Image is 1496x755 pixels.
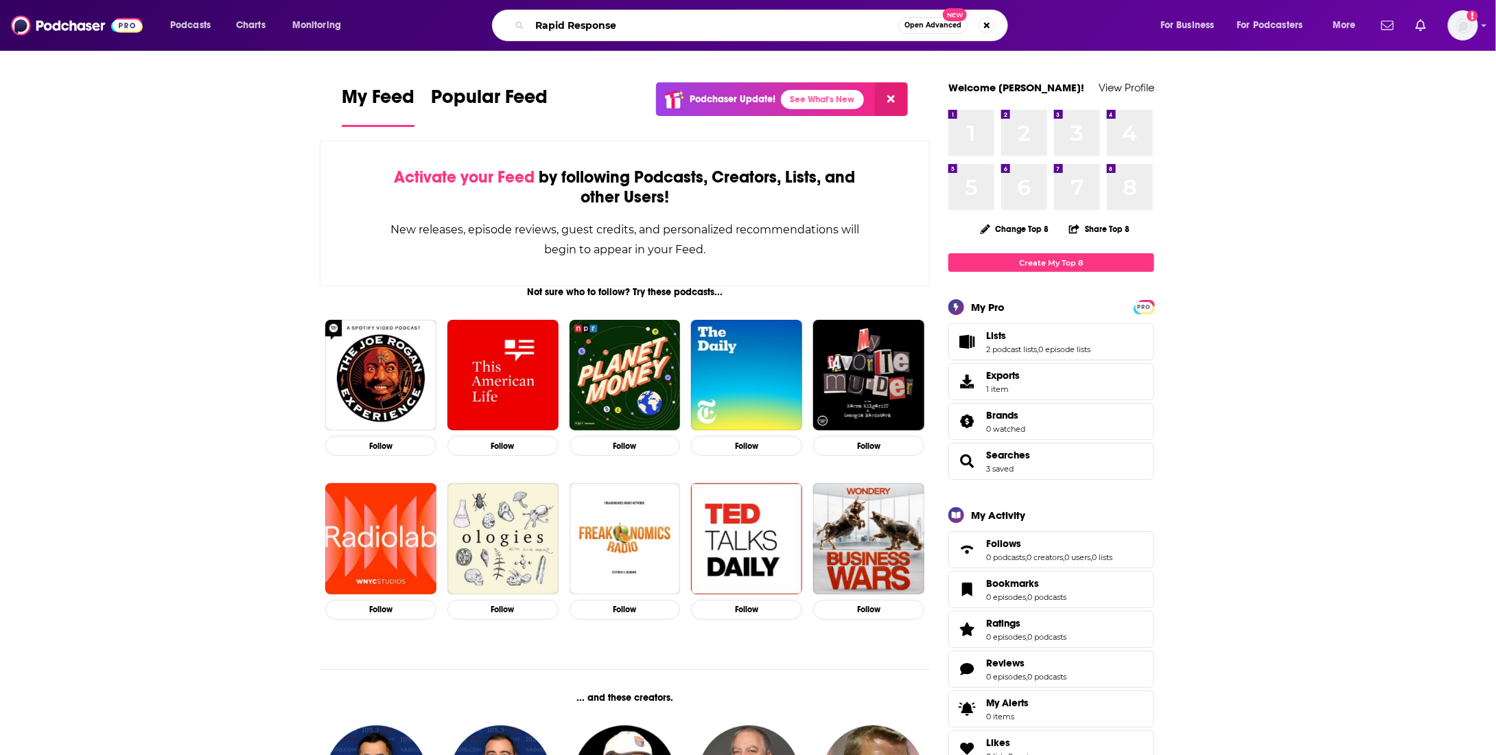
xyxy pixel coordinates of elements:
[986,409,1018,421] span: Brands
[986,369,1020,382] span: Exports
[170,16,211,35] span: Podcasts
[953,332,981,351] a: Lists
[570,483,681,594] img: Freakonomics Radio
[1448,10,1478,40] span: Logged in as Marketing09
[971,301,1005,314] div: My Pro
[1333,16,1356,35] span: More
[325,320,436,431] img: The Joe Rogan Experience
[1136,301,1152,312] a: PRO
[953,412,981,431] a: Brands
[320,692,930,704] div: ... and these creators.
[342,85,414,117] span: My Feed
[447,320,559,431] img: This American Life
[505,10,1021,41] div: Search podcasts, credits, & more...
[986,577,1066,590] a: Bookmarks
[986,449,1030,461] a: Searches
[948,690,1154,728] a: My Alerts
[325,600,436,620] button: Follow
[1026,632,1027,642] span: ,
[953,540,981,559] a: Follows
[1237,16,1303,35] span: For Podcasters
[986,464,1014,474] a: 3 saved
[1027,632,1066,642] a: 0 podcasts
[986,617,1020,629] span: Ratings
[1099,81,1154,94] a: View Profile
[1410,14,1431,37] a: Show notifications dropdown
[986,329,1090,342] a: Lists
[953,372,981,391] span: Exports
[236,16,266,35] span: Charts
[953,620,981,639] a: Ratings
[1068,216,1130,242] button: Share Top 8
[948,651,1154,688] span: Reviews
[389,220,861,259] div: New releases, episode reviews, guest credits, and personalized recommendations will begin to appe...
[431,85,548,127] a: Popular Feed
[948,81,1084,94] a: Welcome [PERSON_NAME]!
[389,167,861,207] div: by following Podcasts, Creators, Lists, and other Users!
[1160,16,1215,35] span: For Business
[953,452,981,471] a: Searches
[1027,672,1066,682] a: 0 podcasts
[953,699,981,719] span: My Alerts
[1025,553,1027,562] span: ,
[292,16,341,35] span: Monitoring
[691,483,802,594] img: TED Talks Daily
[1448,10,1478,40] button: Show profile menu
[1027,592,1066,602] a: 0 podcasts
[948,253,1154,272] a: Create My Top 8
[1151,14,1232,36] button: open menu
[948,363,1154,400] a: Exports
[986,697,1029,709] span: My Alerts
[986,329,1006,342] span: Lists
[1037,345,1038,354] span: ,
[986,657,1025,669] span: Reviews
[1092,553,1112,562] a: 0 lists
[1026,672,1027,682] span: ,
[325,483,436,594] img: Radiolab
[1448,10,1478,40] img: User Profile
[953,580,981,599] a: Bookmarks
[447,600,559,620] button: Follow
[320,286,930,298] div: Not sure who to follow? Try these podcasts...
[986,384,1020,394] span: 1 item
[813,320,924,431] a: My Favorite Murder with Karen Kilgariff and Georgia Hardstark
[971,509,1025,522] div: My Activity
[953,660,981,679] a: Reviews
[1136,302,1152,312] span: PRO
[1027,553,1063,562] a: 0 creators
[781,90,864,109] a: See What's New
[986,657,1066,669] a: Reviews
[986,577,1039,590] span: Bookmarks
[1467,10,1478,21] svg: Add a profile image
[986,736,1044,749] a: Likes
[11,12,143,38] a: Podchaser - Follow, Share and Rate Podcasts
[570,320,681,431] img: Planet Money
[986,736,1010,749] span: Likes
[986,672,1026,682] a: 0 episodes
[986,409,1025,421] a: Brands
[948,611,1154,648] span: Ratings
[447,483,559,594] img: Ologies with Alie Ward
[986,712,1029,721] span: 0 items
[986,617,1066,629] a: Ratings
[986,424,1025,434] a: 0 watched
[1063,553,1064,562] span: ,
[972,220,1057,237] button: Change Top 8
[1026,592,1027,602] span: ,
[161,14,229,36] button: open menu
[813,483,924,594] img: Business Wars
[813,436,924,456] button: Follow
[813,600,924,620] button: Follow
[394,167,535,187] span: Activate your Feed
[986,537,1112,550] a: Follows
[1090,553,1092,562] span: ,
[986,537,1021,550] span: Follows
